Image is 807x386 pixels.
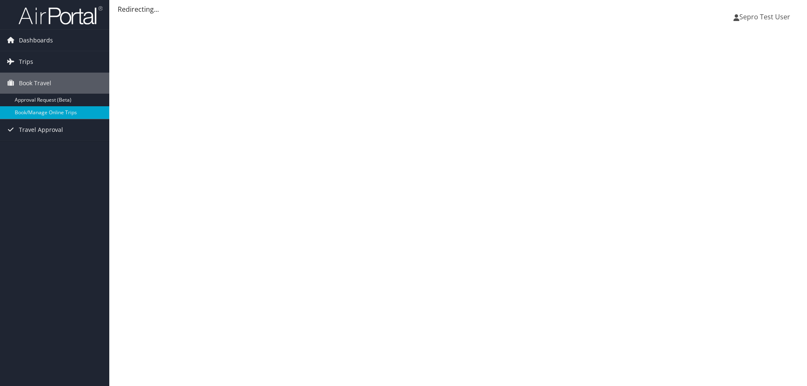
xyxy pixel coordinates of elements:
[19,51,33,72] span: Trips
[733,4,799,29] a: Sepro Test User
[18,5,103,25] img: airportal-logo.png
[739,12,790,21] span: Sepro Test User
[19,30,53,51] span: Dashboards
[19,73,51,94] span: Book Travel
[118,4,799,14] div: Redirecting...
[19,119,63,140] span: Travel Approval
